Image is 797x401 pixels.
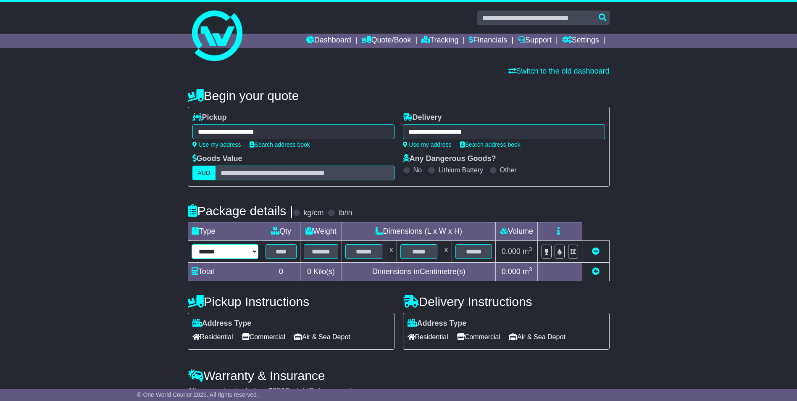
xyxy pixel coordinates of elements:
[408,330,448,343] span: Residential
[307,267,311,276] span: 0
[192,166,216,180] label: AUD
[386,241,397,263] td: x
[508,67,609,75] a: Switch to the old dashboard
[592,247,600,256] a: Remove this item
[523,267,532,276] span: m
[403,141,452,148] a: Use my address
[403,113,442,122] label: Delivery
[188,89,610,103] h4: Begin your quote
[262,222,300,241] td: Qty
[250,141,310,148] a: Search address book
[342,222,496,241] td: Dimensions (L x W x H)
[562,34,599,48] a: Settings
[361,34,411,48] a: Quote/Book
[192,113,227,122] label: Pickup
[192,141,241,148] a: Use my address
[592,267,600,276] a: Add new item
[408,319,467,328] label: Address Type
[188,387,610,396] div: All our quotes include a $ FreightSafe warranty.
[338,208,352,218] label: lb/in
[273,387,285,395] span: 250
[413,166,422,174] label: No
[300,222,342,241] td: Weight
[303,208,324,218] label: kg/cm
[509,330,566,343] span: Air & Sea Depot
[441,241,452,263] td: x
[529,266,532,272] sup: 3
[262,263,300,281] td: 0
[188,263,262,281] td: Total
[502,267,521,276] span: 0.000
[502,247,521,256] span: 0.000
[469,34,507,48] a: Financials
[342,263,496,281] td: Dimensions in Centimetre(s)
[188,204,293,218] h4: Package details |
[192,319,252,328] label: Address Type
[294,330,350,343] span: Air & Sea Depot
[300,263,342,281] td: Kilo(s)
[500,166,517,174] label: Other
[242,330,285,343] span: Commercial
[306,34,351,48] a: Dashboard
[403,295,610,309] h4: Delivery Instructions
[529,246,532,252] sup: 3
[460,141,521,148] a: Search address book
[137,391,258,398] span: © One World Courier 2025. All rights reserved.
[188,222,262,241] td: Type
[188,295,395,309] h4: Pickup Instructions
[421,34,458,48] a: Tracking
[188,369,610,383] h4: Warranty & Insurance
[518,34,552,48] a: Support
[496,222,538,241] td: Volume
[192,330,233,343] span: Residential
[192,154,242,164] label: Goods Value
[403,154,496,164] label: Any Dangerous Goods?
[457,330,500,343] span: Commercial
[523,247,532,256] span: m
[438,166,483,174] label: Lithium Battery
